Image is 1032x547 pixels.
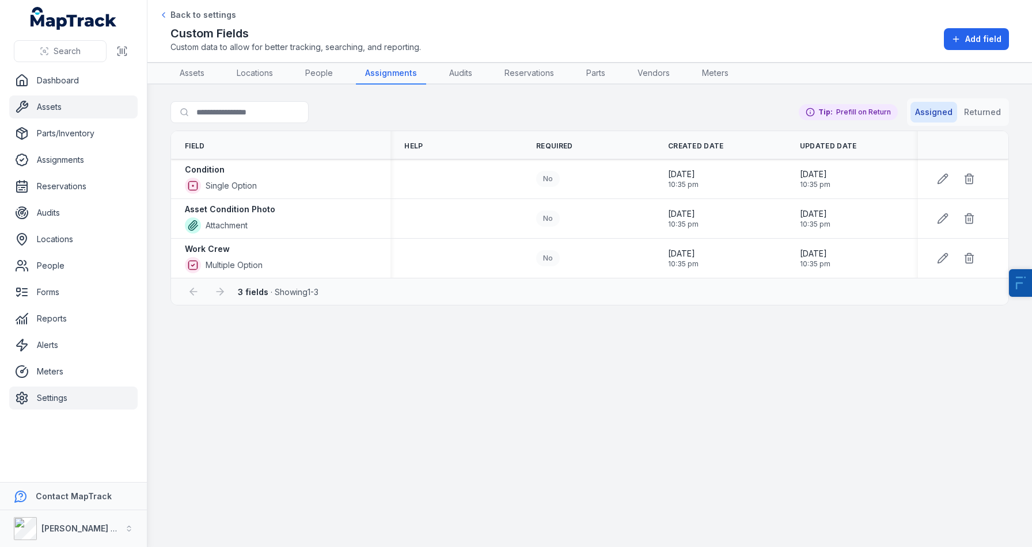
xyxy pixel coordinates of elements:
span: 10:35 pm [668,259,699,269]
div: No [536,171,560,187]
time: 06/10/2025, 10:35:55 pm [668,208,699,229]
time: 06/10/2025, 10:35:55 pm [668,169,699,189]
a: Assignments [356,63,426,85]
span: Help [404,141,423,151]
button: Returned [959,102,1006,123]
time: 06/10/2025, 10:35:55 pm [800,248,830,269]
a: Audits [440,63,481,85]
a: Reservations [9,175,138,198]
strong: Condition [185,164,225,175]
span: 10:35 pm [668,180,699,189]
strong: Contact MapTrack [36,491,112,501]
span: Add field [965,33,1001,45]
a: Forms [9,281,138,304]
a: MapTrack [31,7,117,30]
h2: Custom Fields [170,25,421,41]
span: [DATE] [668,169,699,180]
div: No [536,211,560,227]
time: 06/10/2025, 10:35:55 pm [668,248,699,269]
a: Assets [9,95,138,118]
span: 10:35 pm [800,180,830,189]
strong: Work Crew [185,243,230,255]
time: 06/10/2025, 10:35:55 pm [800,208,830,229]
span: [DATE] [800,208,830,220]
span: Required [536,141,572,151]
strong: [PERSON_NAME] Electrical [41,523,149,533]
a: Meters [693,63,738,85]
span: 10:35 pm [800,259,830,269]
button: Search [14,40,107,62]
button: Add field [944,28,1009,50]
span: [DATE] [800,169,830,180]
a: Alerts [9,334,138,357]
strong: Asset Condition Photo [185,204,275,215]
a: Parts [577,63,614,85]
strong: Tip: [818,108,833,117]
span: Created Date [668,141,724,151]
span: [DATE] [668,248,699,259]
span: 10:35 pm [800,220,830,229]
a: Assignments [9,148,138,171]
a: Dashboard [9,69,138,92]
strong: 3 fields [238,287,268,297]
div: Prefill on Return [799,104,898,120]
a: People [296,63,342,85]
span: Single Option [206,180,257,192]
a: People [9,254,138,277]
span: Custom data to allow for better tracking, searching, and reporting. [170,41,421,53]
span: Back to settings [170,9,236,21]
a: Settings [9,387,138,410]
span: Updated Date [800,141,857,151]
a: Back to settings [159,9,236,21]
span: [DATE] [668,208,699,220]
span: Search [54,45,81,57]
button: Assigned [910,102,957,123]
a: Audits [9,201,138,224]
div: No [536,250,560,266]
a: Meters [9,360,138,383]
a: Assets [170,63,214,85]
span: 10:35 pm [668,220,699,229]
span: · Showing 1 - 3 [238,287,318,297]
a: Vendors [628,63,679,85]
span: [DATE] [800,248,830,259]
a: Parts/Inventory [9,122,138,145]
a: Locations [9,228,138,251]
a: Reservations [495,63,563,85]
span: Field [185,141,205,151]
a: Reports [9,307,138,330]
a: Locations [227,63,282,85]
span: Attachment [206,220,248,231]
span: Multiple Option [206,259,263,271]
time: 06/10/2025, 10:35:55 pm [800,169,830,189]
